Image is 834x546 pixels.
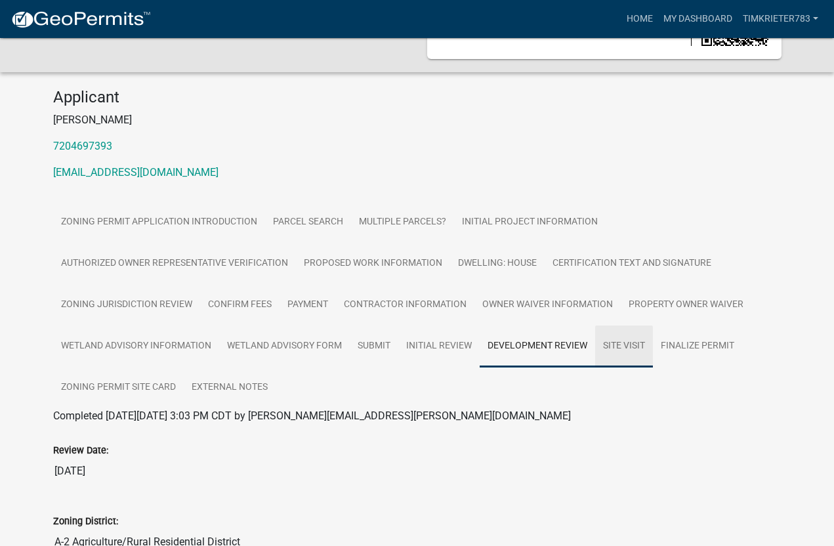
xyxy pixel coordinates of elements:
[53,284,200,326] a: Zoning Jurisdiction Review
[53,243,296,285] a: Authorized Owner Representative Verification
[480,325,595,367] a: Development Review
[653,325,742,367] a: Finalize Permit
[53,367,184,409] a: Zoning Permit Site Card
[53,517,118,526] label: Zoning District:
[53,166,219,178] a: [EMAIL_ADDRESS][DOMAIN_NAME]
[621,7,658,31] a: Home
[53,201,265,243] a: Zoning Permit Application Introduction
[53,446,108,455] label: Review Date:
[200,284,280,326] a: Confirm Fees
[53,140,112,152] a: 7204697393
[184,367,276,409] a: External Notes
[53,325,219,367] a: Wetland Advisory Information
[296,243,450,285] a: Proposed Work Information
[474,284,621,326] a: Owner Waiver Information
[398,325,480,367] a: Initial Review
[53,112,782,128] p: [PERSON_NAME]
[621,284,751,326] a: Property Owner Waiver
[658,7,738,31] a: My Dashboard
[53,88,782,107] h4: Applicant
[219,325,350,367] a: Wetland Advisory Form
[738,7,824,31] a: TimKrieter783
[545,243,719,285] a: Certification Text and Signature
[595,325,653,367] a: Site Visit
[350,325,398,367] a: Submit
[53,409,571,422] span: Completed [DATE][DATE] 3:03 PM CDT by [PERSON_NAME][EMAIL_ADDRESS][PERSON_NAME][DOMAIN_NAME]
[265,201,351,243] a: Parcel search
[336,284,474,326] a: Contractor Information
[280,284,336,326] a: Payment
[454,201,606,243] a: Initial Project Information
[450,243,545,285] a: Dwelling: House
[351,201,454,243] a: Multiple Parcels?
